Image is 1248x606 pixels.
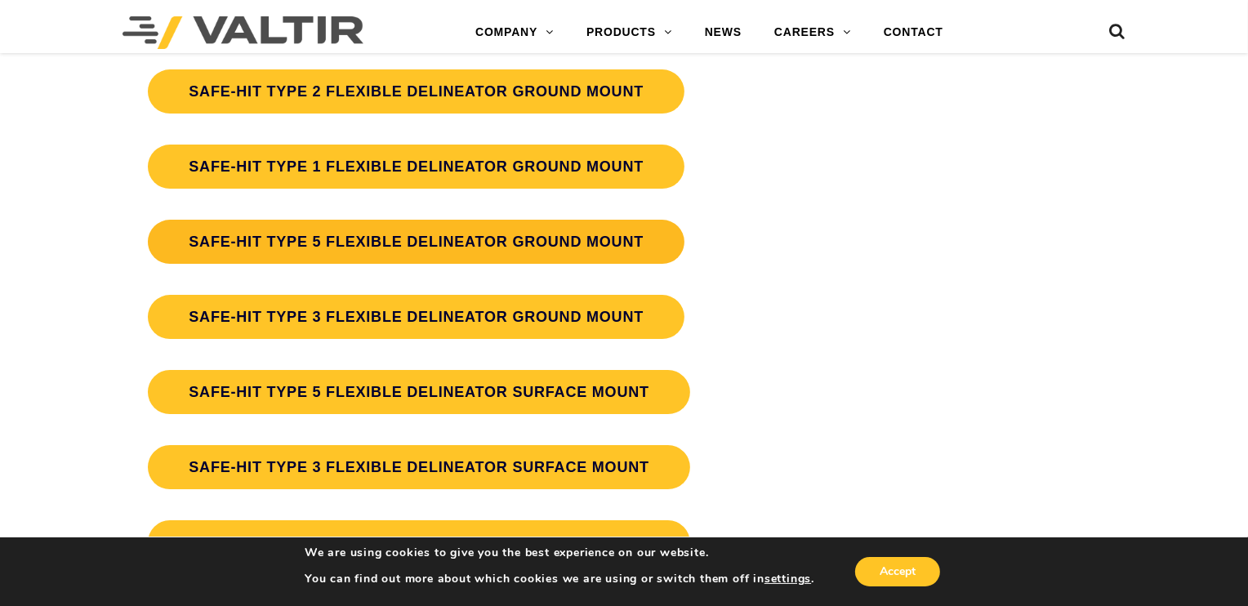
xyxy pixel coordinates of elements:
p: We are using cookies to give you the best experience on our website. [305,546,814,560]
a: COMPANY [459,16,570,49]
a: CONTACT [867,16,960,49]
a: SAFE-HIT TYPE 3 FLEXIBLE DELINEATOR GROUND MOUNT [148,295,684,339]
a: SAFE-HIT TYPE 5 FLEXIBLE DELINEATOR GROUND MOUNT [148,220,684,264]
p: You can find out more about which cookies we are using or switch them off in . [305,572,814,586]
a: SAFE-HIT TYPE 1 FLEXIBLE DELINEATOR GROUND MOUNT [148,145,684,189]
img: Valtir [123,16,363,49]
a: PRODUCTS [570,16,689,49]
a: SAFE-HIT TYPE 3 FLEXIBLE DELINEATOR SURFACE MOUNT [148,445,690,489]
button: Accept [855,557,940,586]
a: SAFE-HIT TYPE 5 FLEXIBLE DELINEATOR SURFACE MOUNT [148,370,690,414]
a: NEWS [689,16,758,49]
a: CAREERS [758,16,867,49]
a: SAFE-HIT TYPE 2 FLEXIBLE DELINEATOR SURFACE MOUNT [148,520,690,564]
button: settings [764,572,811,586]
a: SAFE-HIT TYPE 2 FLEXIBLE DELINEATOR GROUND MOUNT [148,69,684,114]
